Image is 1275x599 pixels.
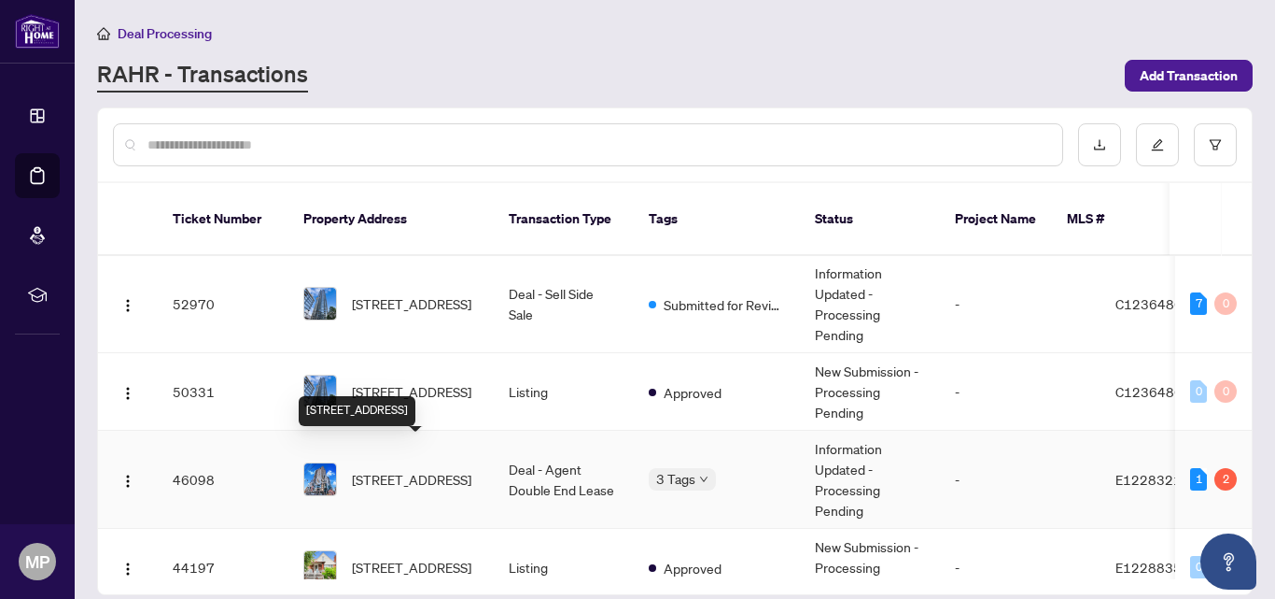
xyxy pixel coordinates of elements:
[97,59,308,93] a: RAHR - Transactions
[940,183,1052,256] th: Project Name
[664,558,722,578] span: Approved
[1115,471,1190,488] span: E12283217
[113,552,143,582] button: Logo
[1200,534,1256,590] button: Open asap
[1214,468,1237,491] div: 2
[288,183,494,256] th: Property Address
[800,255,940,353] td: Information Updated - Processing Pending
[304,551,336,583] img: thumbnail-img
[1078,123,1121,166] button: download
[1190,556,1207,578] div: 0
[299,396,415,426] div: [STREET_ADDRESS]
[1190,292,1207,315] div: 7
[158,255,288,353] td: 52970
[940,431,1100,529] td: -
[1190,380,1207,403] div: 0
[1115,383,1191,400] span: C12364860
[158,183,288,256] th: Ticket Number
[656,468,695,490] span: 3 Tags
[158,431,288,529] td: 46098
[1115,295,1191,312] span: C12364860
[1052,183,1164,256] th: MLS #
[800,353,940,431] td: New Submission - Processing Pending
[664,294,785,315] span: Submitted for Review
[352,469,471,490] span: [STREET_ADDRESS]
[120,562,135,577] img: Logo
[1209,138,1222,151] span: filter
[352,557,471,578] span: [STREET_ADDRESS]
[1136,123,1179,166] button: edit
[97,27,110,40] span: home
[158,353,288,431] td: 50331
[304,288,336,320] img: thumbnail-img
[1125,60,1253,92] button: Add Transaction
[1140,61,1238,91] span: Add Transaction
[113,289,143,319] button: Logo
[1151,138,1164,151] span: edit
[800,183,940,256] th: Status
[1214,380,1237,403] div: 0
[800,431,940,529] td: Information Updated - Processing Pending
[118,25,212,42] span: Deal Processing
[120,386,135,401] img: Logo
[304,376,336,407] img: thumbnail-img
[120,474,135,489] img: Logo
[699,475,708,484] span: down
[113,464,143,494] button: Logo
[15,14,60,49] img: logo
[352,381,471,402] span: [STREET_ADDRESS]
[940,353,1100,431] td: -
[1194,123,1237,166] button: filter
[664,382,722,403] span: Approved
[1190,468,1207,491] div: 1
[494,255,634,353] td: Deal - Sell Side Sale
[634,183,800,256] th: Tags
[304,464,336,495] img: thumbnail-img
[940,255,1100,353] td: -
[1115,559,1190,576] span: E12288352
[494,431,634,529] td: Deal - Agent Double End Lease
[1093,138,1106,151] span: download
[113,377,143,406] button: Logo
[1214,292,1237,315] div: 0
[352,293,471,314] span: [STREET_ADDRESS]
[120,298,135,313] img: Logo
[25,549,49,575] span: MP
[494,183,634,256] th: Transaction Type
[494,353,634,431] td: Listing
